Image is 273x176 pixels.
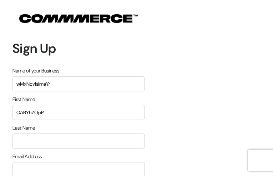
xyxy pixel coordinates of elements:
label: Email Address [12,153,42,160]
label: Name of your Business [12,67,59,75]
label: First Name [12,96,35,103]
h1: Sign Up [12,41,145,56]
label: Last Name [12,124,35,132]
img: COMMMERCE [19,14,138,23]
